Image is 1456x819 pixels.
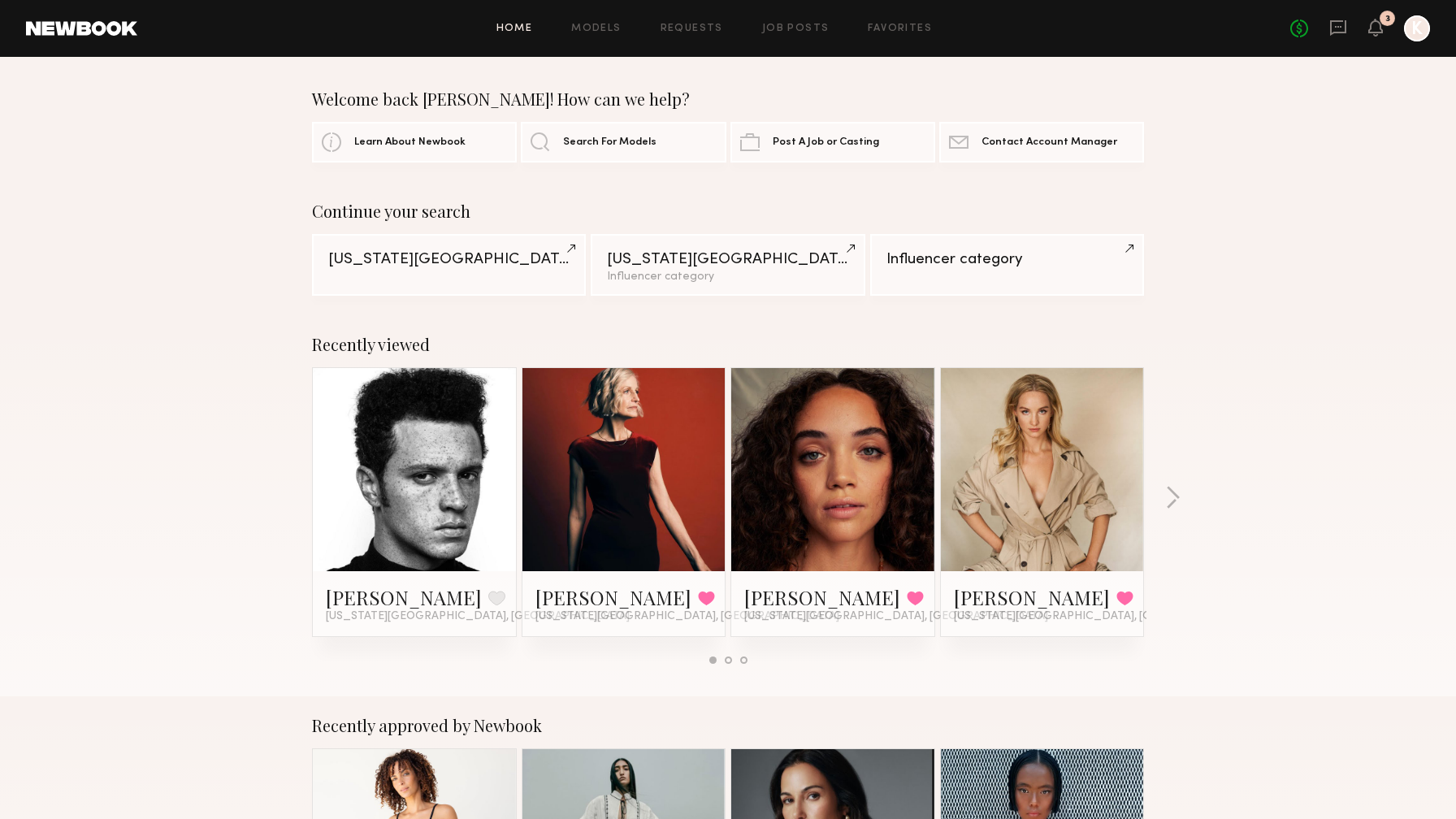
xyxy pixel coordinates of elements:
a: Contact Account Manager [939,122,1144,162]
a: K [1404,15,1430,41]
a: Learn About Newbook [312,122,517,162]
div: Influencer category [607,271,848,283]
div: Welcome back [PERSON_NAME]! How can we help? [312,89,1144,109]
a: Post A Job or Casting [730,122,935,162]
span: [US_STATE][GEOGRAPHIC_DATA], [GEOGRAPHIC_DATA] [744,610,1048,623]
a: Requests [661,24,723,34]
span: Contact Account Manager [981,137,1117,148]
a: [PERSON_NAME] [326,584,482,610]
div: Continue your search [312,201,1144,221]
a: [PERSON_NAME] [744,584,900,610]
a: [US_STATE][GEOGRAPHIC_DATA] [312,234,586,296]
a: Favorites [868,24,932,34]
span: [US_STATE][GEOGRAPHIC_DATA], [GEOGRAPHIC_DATA] [326,610,630,623]
a: [US_STATE][GEOGRAPHIC_DATA]Influencer category [591,234,864,296]
a: [PERSON_NAME] [954,584,1110,610]
a: Influencer category [870,234,1144,296]
span: [US_STATE][GEOGRAPHIC_DATA], [GEOGRAPHIC_DATA] [954,610,1258,623]
div: [US_STATE][GEOGRAPHIC_DATA] [607,252,848,267]
a: [PERSON_NAME] [535,584,691,610]
a: Job Posts [762,24,830,34]
span: Search For Models [563,137,656,148]
span: [US_STATE][GEOGRAPHIC_DATA], [GEOGRAPHIC_DATA] [535,610,839,623]
span: Post A Job or Casting [773,137,879,148]
a: Models [571,24,621,34]
div: 3 [1385,15,1390,24]
div: [US_STATE][GEOGRAPHIC_DATA] [328,252,570,267]
span: Learn About Newbook [354,137,466,148]
a: Home [496,24,533,34]
div: Influencer category [886,252,1128,267]
div: Recently viewed [312,335,1144,354]
a: Search For Models [521,122,726,162]
div: Recently approved by Newbook [312,716,1144,735]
